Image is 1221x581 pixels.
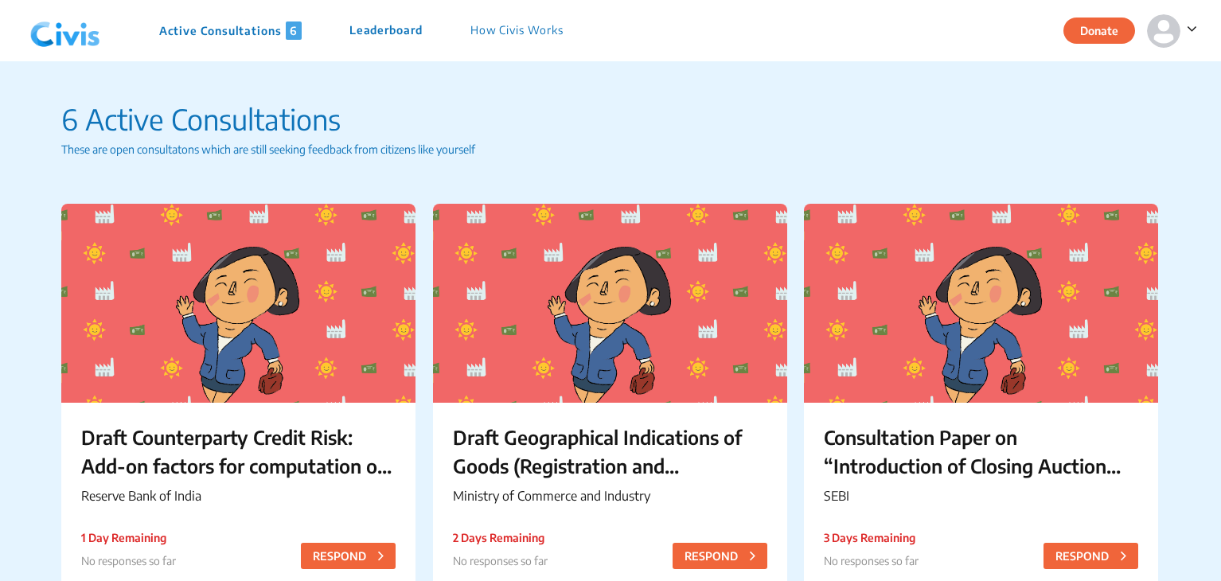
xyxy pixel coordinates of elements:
[1063,18,1135,44] button: Donate
[61,98,1161,141] p: 6 Active Consultations
[453,423,767,480] p: Draft Geographical Indications of Goods (Registration and Protection) (Amendment) Rules, 2025
[824,423,1138,480] p: Consultation Paper on “Introduction of Closing Auction Session in the Equity Cash Segment”
[61,141,1161,158] p: These are open consultatons which are still seeking feedback from citizens like yourself
[1044,543,1138,569] button: RESPOND
[824,486,1138,505] p: SEBI
[286,21,302,40] span: 6
[453,554,548,567] span: No responses so far
[24,7,107,55] img: navlogo.png
[824,554,919,567] span: No responses so far
[1147,14,1180,48] img: person-default.svg
[453,529,548,546] p: 2 Days Remaining
[81,529,176,546] p: 1 Day Remaining
[824,529,919,546] p: 3 Days Remaining
[81,554,176,567] span: No responses so far
[470,21,564,40] p: How Civis Works
[81,486,396,505] p: Reserve Bank of India
[453,486,767,505] p: Ministry of Commerce and Industry
[349,21,423,40] p: Leaderboard
[301,543,396,569] button: RESPOND
[1063,21,1147,37] a: Donate
[81,423,396,480] p: Draft Counterparty Credit Risk: Add-on factors for computation of Potential Future Exposure - Rev...
[673,543,767,569] button: RESPOND
[159,21,302,40] p: Active Consultations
